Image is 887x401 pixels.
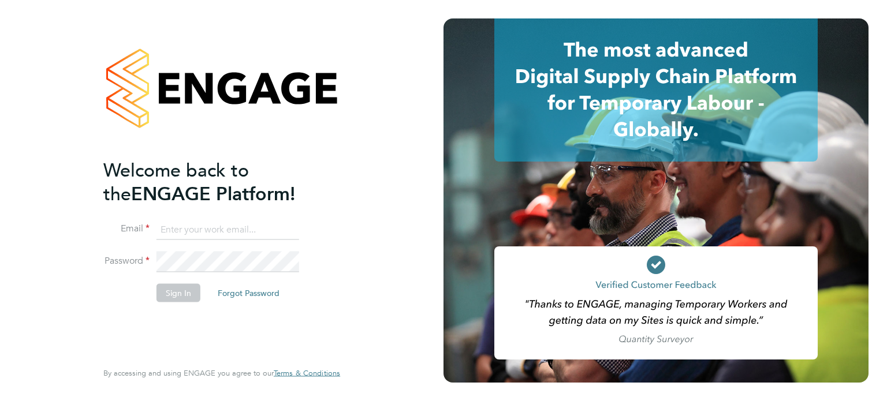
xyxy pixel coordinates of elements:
[274,368,340,378] span: Terms & Conditions
[103,255,150,267] label: Password
[274,369,340,378] a: Terms & Conditions
[103,158,329,205] h2: ENGAGE Platform!
[103,223,150,235] label: Email
[156,219,299,240] input: Enter your work email...
[103,159,249,205] span: Welcome back to the
[103,368,340,378] span: By accessing and using ENGAGE you agree to our
[156,284,200,302] button: Sign In
[208,284,289,302] button: Forgot Password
